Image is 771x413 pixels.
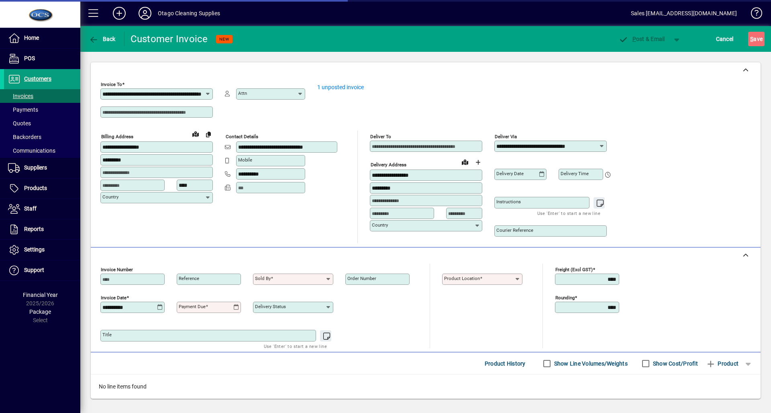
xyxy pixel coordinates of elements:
button: Product [702,356,742,371]
a: Knowledge Base [745,2,761,28]
span: Cancel [716,33,734,45]
button: Post & Email [614,32,669,46]
mat-label: Delivery time [561,171,589,176]
mat-label: Delivery date [496,171,524,176]
a: Staff [4,199,80,219]
span: Back [89,36,116,42]
div: Customer Invoice [131,33,208,45]
button: Back [87,32,118,46]
span: Reports [24,226,44,232]
span: Support [24,267,44,273]
label: Show Cost/Profit [651,360,698,368]
mat-label: Courier Reference [496,227,533,233]
span: Backorders [8,134,41,140]
span: P [632,36,636,42]
span: NEW [219,37,229,42]
mat-label: Instructions [496,199,521,204]
a: Home [4,28,80,48]
span: Product History [485,357,526,370]
a: Support [4,260,80,280]
button: Add [106,6,132,20]
a: Quotes [4,117,80,130]
span: POS [24,55,35,61]
span: Suppliers [24,164,47,171]
mat-label: Invoice number [101,267,133,272]
mat-label: Rounding [555,295,575,301]
mat-label: Invoice date [101,295,126,301]
app-page-header-button: Back [80,32,124,46]
a: Communications [4,144,80,157]
mat-label: Sold by [255,276,271,281]
a: Reports [4,219,80,239]
mat-label: Order number [347,276,376,281]
span: Product [706,357,738,370]
a: View on map [189,127,202,140]
button: Cancel [714,32,736,46]
mat-label: Mobile [238,157,252,163]
a: Invoices [4,89,80,103]
span: ost & Email [618,36,665,42]
mat-hint: Use 'Enter' to start a new line [537,209,600,218]
span: Financial Year [23,292,58,298]
span: S [750,36,753,42]
button: Product History [481,356,529,371]
button: Profile [132,6,158,20]
span: Staff [24,205,37,212]
span: Package [29,309,51,315]
span: Home [24,35,39,41]
div: Sales [EMAIL_ADDRESS][DOMAIN_NAME] [631,7,737,20]
a: Backorders [4,130,80,144]
span: Settings [24,246,45,253]
mat-label: Invoice To [101,82,122,87]
a: Products [4,178,80,198]
button: Copy to Delivery address [202,128,215,141]
a: 1 unposted invoice [317,84,364,90]
mat-label: Attn [238,90,247,96]
a: Settings [4,240,80,260]
a: Suppliers [4,158,80,178]
a: View on map [459,155,471,168]
span: Communications [8,147,55,154]
mat-hint: Use 'Enter' to start a new line [264,341,327,351]
mat-label: Freight (excl GST) [555,267,593,272]
mat-label: Reference [179,276,199,281]
mat-label: Delivery status [255,304,286,309]
div: No line items found [91,374,761,399]
mat-label: Deliver To [370,134,391,139]
a: POS [4,49,80,69]
mat-label: Country [102,194,118,200]
span: Payments [8,106,38,113]
button: Save [748,32,765,46]
span: Products [24,185,47,191]
label: Show Line Volumes/Weights [553,360,628,368]
mat-label: Payment due [179,304,206,309]
span: Invoices [8,93,33,99]
mat-label: Country [372,222,388,228]
span: ave [750,33,763,45]
div: Otago Cleaning Supplies [158,7,220,20]
mat-label: Title [102,332,112,337]
span: Customers [24,76,51,82]
button: Choose address [471,156,484,169]
mat-label: Product location [444,276,480,281]
a: Payments [4,103,80,117]
mat-label: Deliver via [495,134,517,139]
span: Quotes [8,120,31,127]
